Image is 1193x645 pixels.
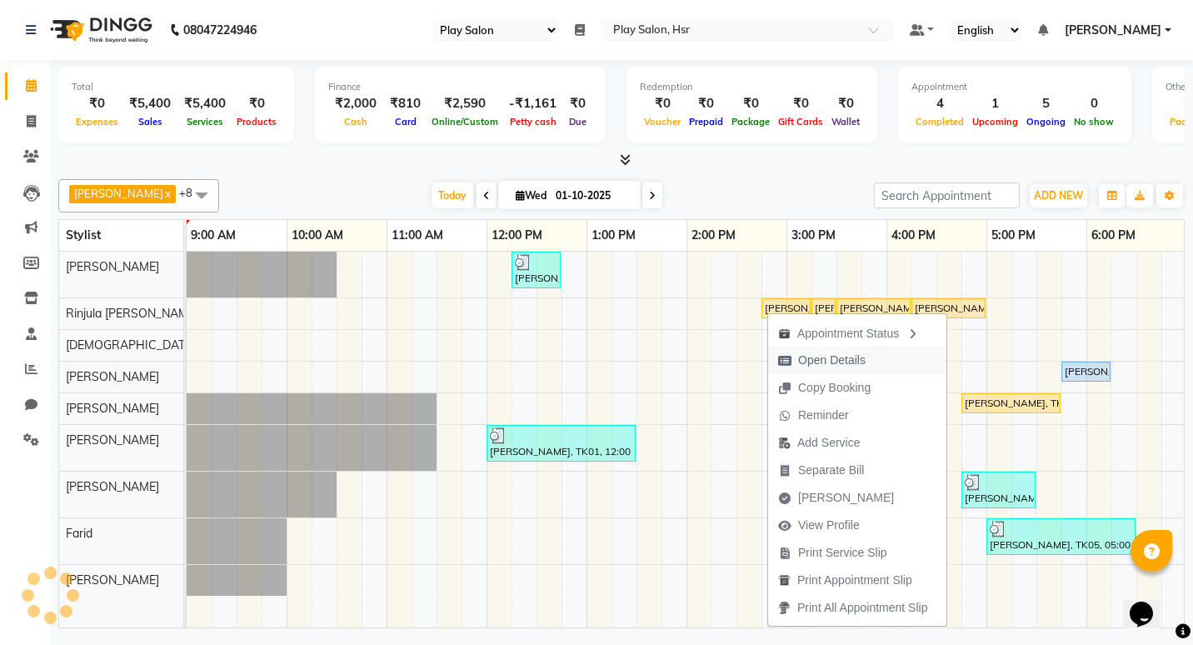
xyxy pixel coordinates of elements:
[66,337,289,352] span: [DEMOGRAPHIC_DATA][PERSON_NAME]
[968,94,1022,113] div: 1
[798,352,866,369] span: Open Details
[798,462,864,479] span: Separate Bill
[513,254,559,286] div: [PERSON_NAME], TK02, 12:15 PM-12:45 PM, Blowdry without shampoo -Short
[66,479,159,494] span: [PERSON_NAME]
[182,116,227,127] span: Services
[74,187,163,200] span: [PERSON_NAME]
[911,116,968,127] span: Completed
[563,94,592,113] div: ₹0
[187,223,240,247] a: 9:00 AM
[727,94,774,113] div: ₹0
[512,189,551,202] span: Wed
[887,223,940,247] a: 4:00 PM
[42,7,157,53] img: logo
[506,116,561,127] span: Petty cash
[72,94,122,113] div: ₹0
[387,223,447,247] a: 11:00 AM
[911,94,968,113] div: 4
[383,94,427,113] div: ₹810
[778,574,791,587] img: printapt.png
[778,437,791,449] img: add-service.png
[163,187,171,200] a: x
[587,223,640,247] a: 1:00 PM
[798,379,871,397] span: Copy Booking
[797,572,912,589] span: Print Appointment Slip
[432,182,473,208] span: Today
[640,116,685,127] span: Voucher
[687,223,740,247] a: 2:00 PM
[640,94,685,113] div: ₹0
[391,116,421,127] span: Card
[963,396,1059,411] div: [PERSON_NAME], TK03, 04:45 PM-05:45 PM, Hair Cut [DEMOGRAPHIC_DATA] (Senior Stylist)
[487,223,547,247] a: 12:00 PM
[913,301,984,316] div: [PERSON_NAME], TK03, 04:15 PM-05:00 PM, Head & Shoulder
[640,80,864,94] div: Redemption
[963,474,1034,506] div: [PERSON_NAME], TK04, 04:45 PM-05:30 PM, Shampoo and Conditioner [L'OREAL] Medium
[911,80,1118,94] div: Appointment
[774,116,827,127] span: Gift Cards
[1063,364,1109,379] div: [PERSON_NAME], TK03, 05:45 PM-06:15 PM, Gel Nail Polish Application
[787,223,840,247] a: 3:00 PM
[183,7,257,53] b: 08047224946
[488,427,634,459] div: [PERSON_NAME], TK01, 12:00 PM-01:30 PM, Hair Cut Men (Senior stylist),Hairotic Basic [PERSON_NAME...
[66,369,159,384] span: [PERSON_NAME]
[778,327,791,340] img: apt_status.png
[66,401,159,416] span: [PERSON_NAME]
[727,116,774,127] span: Package
[551,183,634,208] input: 2025-10-01
[827,94,864,113] div: ₹0
[328,94,383,113] div: ₹2,000
[774,94,827,113] div: ₹0
[797,599,927,617] span: Print All Appointment Slip
[1065,22,1161,39] span: [PERSON_NAME]
[1070,94,1118,113] div: 0
[797,434,860,452] span: Add Service
[565,116,591,127] span: Due
[328,80,592,94] div: Finance
[1070,116,1118,127] span: No show
[685,116,727,127] span: Prepaid
[1030,184,1087,207] button: ADD NEW
[685,94,727,113] div: ₹0
[1022,116,1070,127] span: Ongoing
[177,94,232,113] div: ₹5,400
[66,572,159,587] span: [PERSON_NAME]
[838,301,909,316] div: [PERSON_NAME], TK03, 03:30 PM-04:15 PM, Skeyndor Deep Cleansing Double Dimension - 30 mins
[778,602,791,614] img: printall.png
[66,306,198,321] span: Rinjula [PERSON_NAME]
[340,116,372,127] span: Cash
[502,94,563,113] div: -₹1,161
[72,116,122,127] span: Expenses
[427,116,502,127] span: Online/Custom
[874,182,1020,208] input: Search Appointment
[813,301,834,316] div: [PERSON_NAME], TK03, 03:15 PM-03:30 PM, Lipo Full Arm
[1022,94,1070,113] div: 5
[1123,578,1176,628] iframe: chat widget
[72,80,281,94] div: Total
[427,94,502,113] div: ₹2,590
[987,223,1040,247] a: 5:00 PM
[66,259,159,274] span: [PERSON_NAME]
[798,517,860,534] span: View Profile
[768,318,946,347] div: Appointment Status
[968,116,1022,127] span: Upcoming
[763,301,809,316] div: [PERSON_NAME], TK03, 02:45 PM-03:15 PM, 3G Under Arms
[827,116,864,127] span: Wallet
[66,526,92,541] span: Farid
[1034,189,1083,202] span: ADD NEW
[798,407,849,424] span: Reminder
[66,432,159,447] span: [PERSON_NAME]
[179,186,205,199] span: +8
[232,116,281,127] span: Products
[134,116,167,127] span: Sales
[988,521,1134,552] div: [PERSON_NAME], TK05, 05:00 PM-06:30 PM, Hair Cut Men (Senior stylist),[PERSON_NAME] Shaping
[798,489,894,507] span: [PERSON_NAME]
[287,223,347,247] a: 10:00 AM
[122,94,177,113] div: ₹5,400
[798,544,887,562] span: Print Service Slip
[66,227,101,242] span: Stylist
[232,94,281,113] div: ₹0
[1087,223,1140,247] a: 6:00 PM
